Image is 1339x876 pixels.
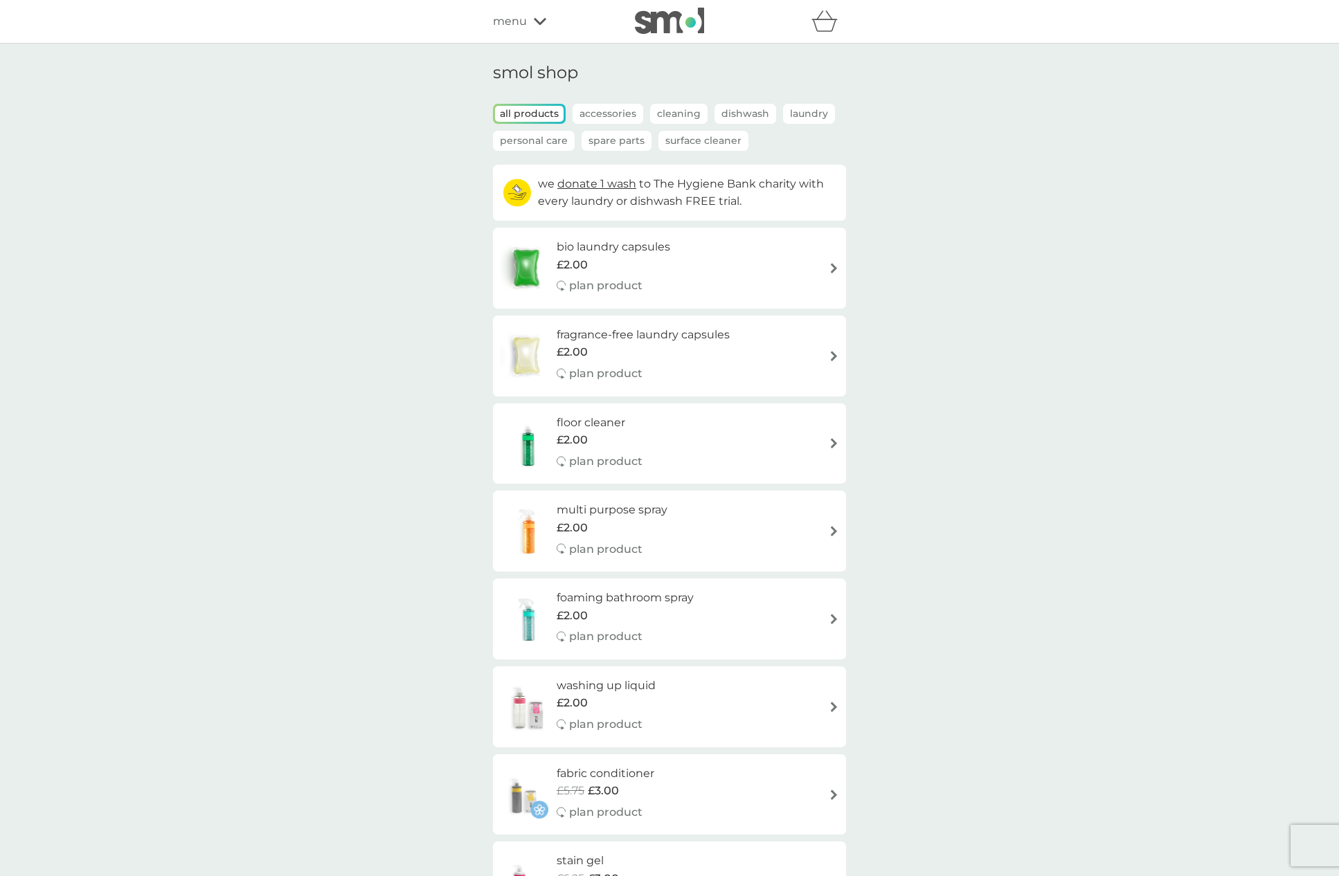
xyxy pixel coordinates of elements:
p: plan product [569,715,642,733]
img: arrow right [829,351,839,361]
p: plan product [569,453,642,471]
img: floor cleaner [500,419,557,468]
h6: floor cleaner [557,414,642,432]
span: menu [493,12,527,30]
img: smol [635,8,704,34]
span: £2.00 [557,431,588,449]
img: arrow right [829,526,839,536]
img: arrow right [829,790,839,800]
h6: washing up liquid [557,677,656,695]
p: plan product [569,277,642,295]
span: donate 1 wash [557,177,636,190]
span: £2.00 [557,343,588,361]
p: plan product [569,803,642,821]
p: plan product [569,628,642,646]
p: plan product [569,540,642,558]
img: bio laundry capsules [500,244,552,292]
img: foaming bathroom spray [500,595,557,644]
span: £2.00 [557,607,588,625]
h6: stain gel [557,852,642,870]
button: Dishwash [715,104,776,124]
span: £5.75 [557,782,584,800]
span: £2.00 [557,519,588,537]
img: fabric conditioner [500,770,548,819]
button: Accessories [573,104,643,124]
h6: fragrance-free laundry capsules [557,326,730,344]
h6: foaming bathroom spray [557,589,694,607]
img: arrow right [829,263,839,273]
h6: fabric conditioner [557,765,654,783]
button: Cleaning [650,104,708,124]
p: plan product [569,365,642,383]
span: £2.00 [557,694,588,712]
img: washing up liquid [500,682,557,731]
button: Spare Parts [582,131,651,151]
img: arrow right [829,702,839,712]
h6: multi purpose spray [557,501,667,519]
div: basket [811,8,846,35]
img: multi purpose spray [500,507,557,556]
h6: bio laundry capsules [557,238,670,256]
button: all products [495,106,564,122]
button: Surface Cleaner [658,131,748,151]
button: Laundry [783,104,835,124]
button: Personal Care [493,131,575,151]
h1: smol shop [493,63,846,83]
p: we to The Hygiene Bank charity with every laundry or dishwash FREE trial. [538,175,836,210]
img: arrow right [829,614,839,624]
span: £2.00 [557,256,588,274]
img: arrow right [829,438,839,448]
span: £3.00 [588,782,619,800]
img: fragrance-free laundry capsules [500,331,552,380]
